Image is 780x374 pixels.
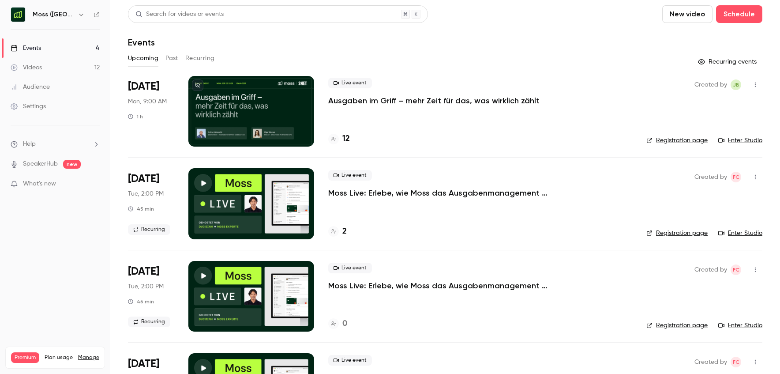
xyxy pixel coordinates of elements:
button: Schedule [716,5,762,23]
a: SpeakerHub [23,159,58,169]
span: [DATE] [128,79,159,94]
span: Tue, 2:00 PM [128,282,164,291]
span: [DATE] [128,264,159,279]
button: Past [165,51,178,65]
span: [DATE] [128,357,159,371]
div: Nov 4 Tue, 3:00 PM (Europe/Berlin) [128,261,174,332]
div: 1 h [128,113,143,120]
a: Registration page [646,136,708,145]
div: Settings [11,102,46,111]
span: Created by [694,264,727,275]
span: Live event [328,263,372,273]
span: Live event [328,355,372,366]
li: help-dropdown-opener [11,140,100,149]
a: 12 [328,133,350,145]
span: FC [733,357,739,367]
h4: 12 [342,133,350,145]
span: Created by [694,79,727,90]
span: Created by [694,357,727,367]
button: Recurring [185,51,215,65]
span: Felicity Cator [731,264,741,275]
a: Moss Live: Erlebe, wie Moss das Ausgabenmanagement automatisiert [328,188,593,198]
a: Moss Live: Erlebe, wie Moss das Ausgabenmanagement automatisiert [328,280,593,291]
a: 2 [328,226,347,238]
a: Ausgaben im Griff – mehr Zeit für das, was wirklich zählt [328,95,540,106]
span: Live event [328,78,372,88]
span: Felicity Cator [731,357,741,367]
a: Enter Studio [718,229,762,238]
span: Tue, 2:00 PM [128,189,164,198]
button: New video [662,5,712,23]
span: Premium [11,352,39,363]
a: Enter Studio [718,136,762,145]
div: Oct 7 Tue, 3:00 PM (Europe/Berlin) [128,168,174,239]
h1: Events [128,37,155,48]
span: Recurring [128,224,170,235]
div: Sep 22 Mon, 10:00 AM (Europe/Berlin) [128,76,174,147]
h4: 2 [342,226,347,238]
a: Registration page [646,229,708,238]
div: 45 min [128,205,154,212]
iframe: Noticeable Trigger [89,180,100,188]
span: FC [733,172,739,182]
div: 45 min [128,298,154,305]
span: Help [23,140,36,149]
img: Moss (DE) [11,8,25,22]
div: Events [11,44,41,53]
span: Plan usage [45,354,73,361]
span: Felicity Cator [731,172,741,182]
span: Mon, 9:00 AM [128,97,167,106]
span: What's new [23,179,56,189]
span: Jara Bockx [731,79,741,90]
a: 0 [328,318,347,330]
h6: Moss ([GEOGRAPHIC_DATA]) [33,10,74,19]
span: FC [733,264,739,275]
h4: 0 [342,318,347,330]
span: JB [733,79,739,90]
div: Search for videos or events [135,10,224,19]
a: Enter Studio [718,321,762,330]
a: Manage [78,354,99,361]
button: Upcoming [128,51,158,65]
a: Registration page [646,321,708,330]
span: [DATE] [128,172,159,186]
span: Created by [694,172,727,182]
span: new [63,160,81,169]
span: Recurring [128,317,170,327]
button: Recurring events [694,55,762,69]
span: Live event [328,170,372,181]
div: Videos [11,63,42,72]
div: Audience [11,83,50,91]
